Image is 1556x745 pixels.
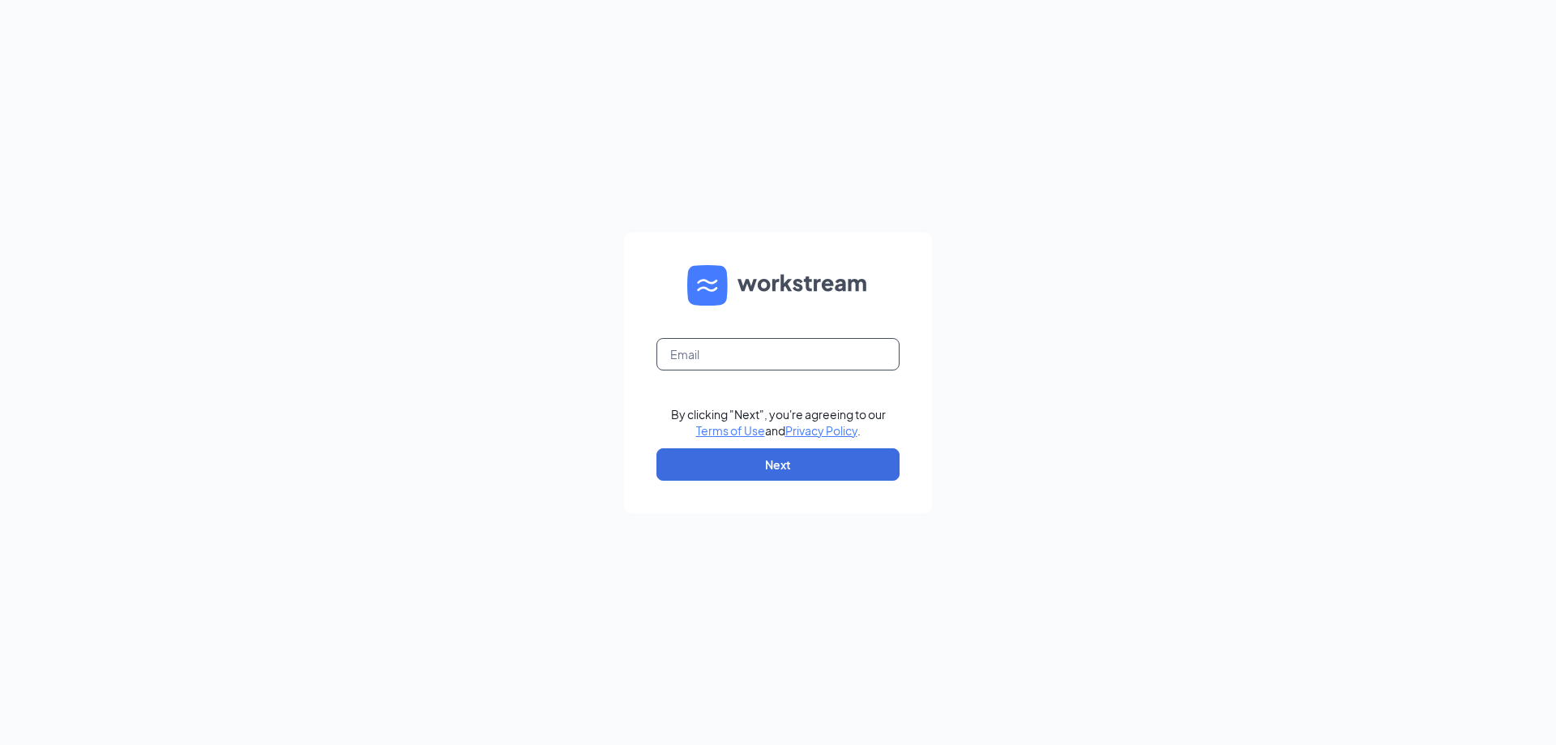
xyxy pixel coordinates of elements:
a: Terms of Use [696,423,765,438]
input: Email [656,338,900,370]
div: By clicking "Next", you're agreeing to our and . [671,406,886,439]
img: WS logo and Workstream text [687,265,869,306]
button: Next [656,448,900,481]
a: Privacy Policy [785,423,857,438]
